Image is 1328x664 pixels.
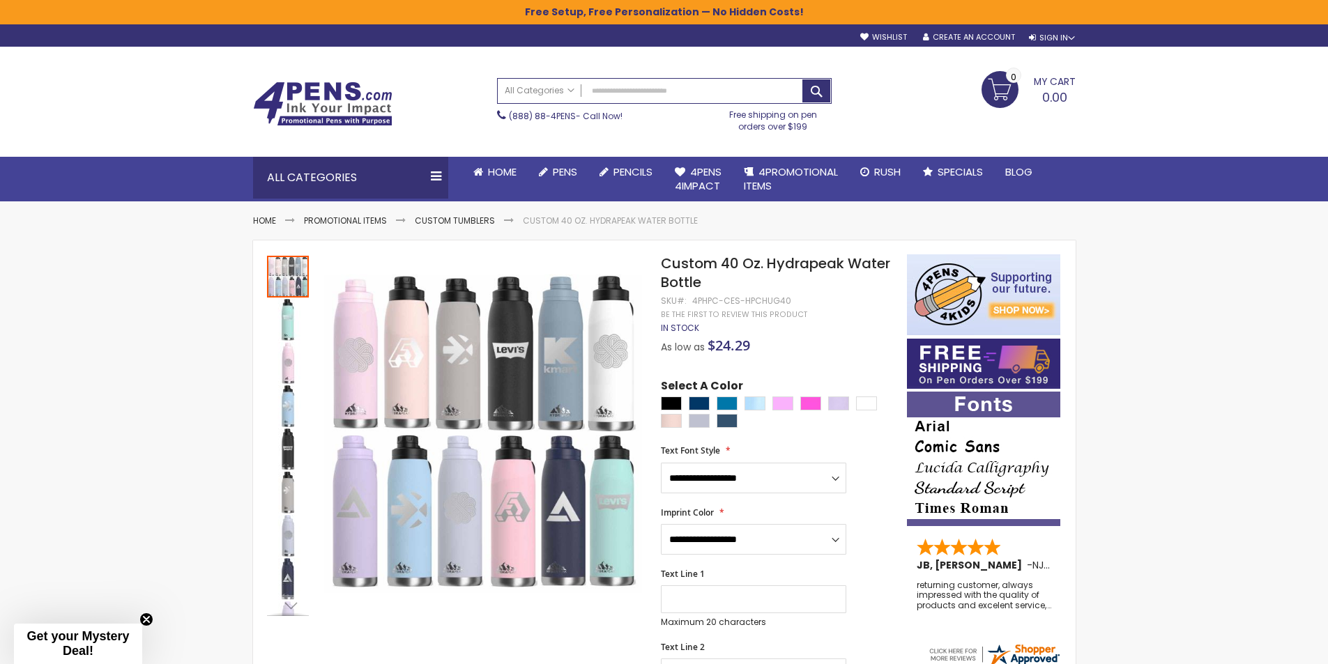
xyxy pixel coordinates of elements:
div: Black [661,396,682,410]
a: Create an Account [923,32,1015,43]
span: Text Line 1 [661,568,705,580]
span: Custom 40 Oz. Hydrapeak Water Bottle [661,254,890,292]
img: Custom 40 Oz. Hydrapeak Water Bottle [267,342,309,384]
a: Rush [849,157,912,187]
div: Get your Mystery Deal!Close teaser [14,624,142,664]
img: Free shipping on orders over $199 [907,339,1060,389]
a: Home [462,157,528,187]
div: Custom 40 Oz. Hydrapeak Water Bottle [267,514,310,557]
div: Orchid [828,396,849,410]
span: 4Pens 4impact [675,164,722,193]
div: All Categories [253,157,448,199]
div: Cloud [745,396,765,410]
span: Rush [874,164,901,179]
span: Blog [1005,164,1032,179]
a: Pencils [588,157,664,187]
span: Text Line 2 [661,641,705,653]
span: Get your Mystery Deal! [26,629,129,658]
a: Custom Tumblers [415,215,495,226]
div: Light Pink [772,396,793,410]
div: Pink [800,396,821,410]
a: (888) 88-4PENS [509,110,576,122]
strong: SKU [661,295,687,307]
img: Custom 40 Oz. Hydrapeak Water Bottle [267,558,309,600]
a: Home [253,215,276,226]
img: Custom 40 Oz. Hydrapeak Water Bottle [267,385,309,427]
a: Be the first to review this product [661,309,807,320]
span: Home [488,164,517,179]
img: Custom 40 Oz. Hydrapeak Water Bottle [267,299,309,341]
a: All Categories [498,79,581,102]
div: returning customer, always impressed with the quality of products and excelent service, will retu... [917,580,1052,610]
div: Custom 40 Oz. Hydrapeak Water Bottle [267,254,310,298]
div: Custom 40 Oz. Hydrapeak Water Bottle [267,557,310,600]
img: Custom 40 Oz. Hydrapeak Water Bottle [267,472,309,514]
div: Custom 40 Oz. Hydrapeak Water Bottle [267,384,310,427]
span: Specials [938,164,983,179]
li: Custom 40 Oz. Hydrapeak Water Bottle [523,215,698,226]
div: Availability [661,323,699,334]
span: Imprint Color [661,507,714,518]
a: 4Pens4impact [664,157,733,202]
a: Pens [528,157,588,187]
div: Next [267,595,309,616]
div: Sign In [1029,33,1075,43]
button: Close teaser [139,612,153,626]
span: $24.29 [708,336,750,355]
div: Custom 40 Oz. Hydrapeak Water Bottle [267,470,310,514]
a: Wishlist [860,32,907,43]
img: font-personalization-examples [907,392,1060,526]
img: Custom 40 Oz. Hydrapeak Water Bottle [267,428,309,470]
span: JB, [PERSON_NAME] [917,558,1027,572]
div: Seashell [661,414,682,428]
span: - Call Now! [509,110,623,122]
p: Maximum 20 characters [661,617,846,628]
span: Pencils [613,164,652,179]
span: All Categories [505,85,574,96]
div: White [856,396,877,410]
a: Promotional Items [304,215,387,226]
span: As low as [661,340,705,354]
span: 0.00 [1042,88,1067,106]
a: 0.00 0 [982,71,1076,106]
div: Iceberg [689,414,710,428]
span: 0 [1011,70,1016,84]
div: Navy Blue [689,396,710,410]
div: Custom 40 Oz. Hydrapeak Water Bottle [267,298,310,341]
div: Aqua [717,396,738,410]
div: 4PHPC-CES-HPCHUG40 [692,295,791,307]
div: Free shipping on pen orders over $199 [715,104,832,132]
div: Custom 40 Oz. Hydrapeak Water Bottle [267,427,310,470]
span: In stock [661,322,699,334]
div: Storm [717,414,738,428]
img: Custom 40 Oz. Hydrapeak Water Bottle [324,275,643,593]
a: Specials [912,157,994,187]
a: 4PROMOTIONALITEMS [733,157,849,202]
span: Text Font Style [661,445,720,456]
span: 4PROMOTIONAL ITEMS [744,164,838,193]
a: Blog [994,157,1044,187]
img: Custom 40 Oz. Hydrapeak Water Bottle [267,515,309,557]
span: Pens [553,164,577,179]
img: 4Pens Custom Pens and Promotional Products [253,82,392,126]
div: Custom 40 Oz. Hydrapeak Water Bottle [267,341,310,384]
span: Select A Color [661,378,743,397]
img: 4pens 4 kids [907,254,1060,335]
